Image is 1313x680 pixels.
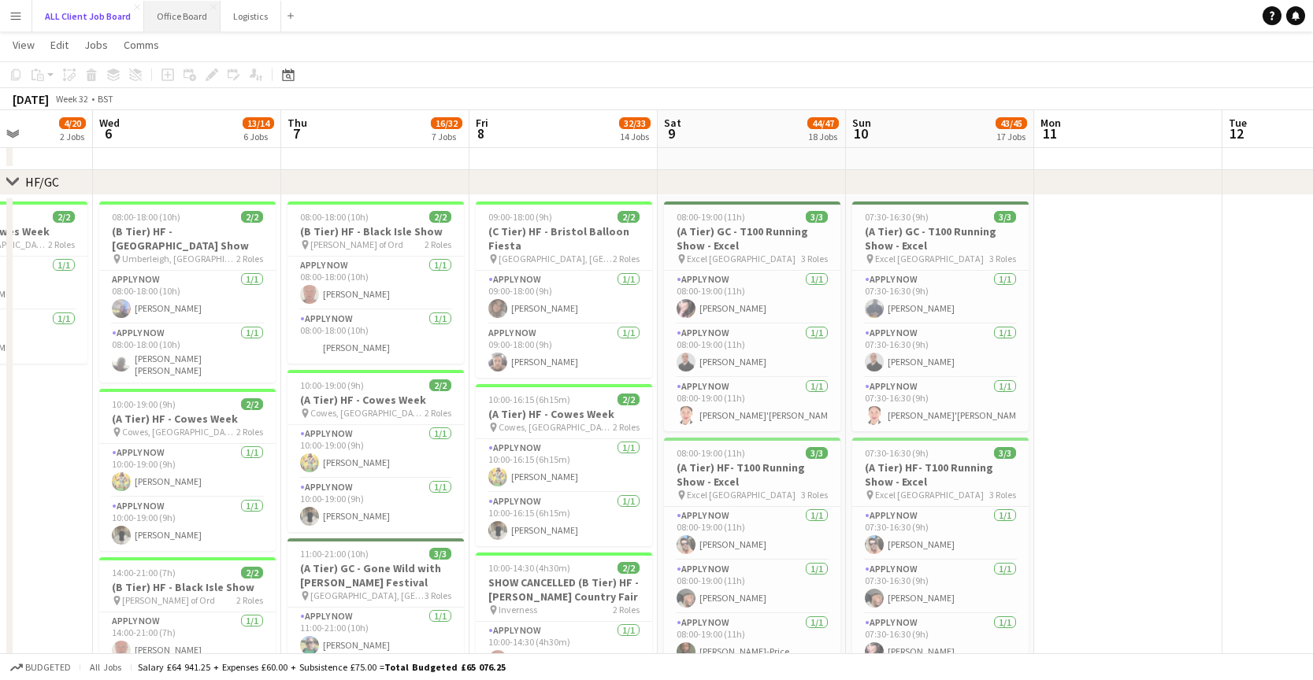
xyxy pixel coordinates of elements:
span: Edit [50,38,69,52]
span: Inverness [499,604,537,615]
span: Umberleigh, [GEOGRAPHIC_DATA] [122,253,236,264]
span: 11:00-21:00 (10h) [300,548,369,560]
h3: (A Tier) HF - Cowes Week [287,393,464,407]
span: Budgeted [25,662,71,673]
span: Excel [GEOGRAPHIC_DATA] [687,253,796,264]
app-card-role: APPLY NOW1/108:00-19:00 (11h)[PERSON_NAME] [664,507,840,560]
span: 3 Roles [989,489,1016,501]
span: 7 [285,124,307,142]
div: 14 Jobs [620,131,650,142]
app-job-card: 07:30-16:30 (9h)3/3(A Tier) GC - T100 Running Show - Excel Excel [GEOGRAPHIC_DATA]3 RolesAPPLY NO... [852,201,1029,431]
span: 2 Roles [425,407,451,419]
div: Salary £64 941.25 + Expenses £60.00 + Subsistence £75.00 = [138,661,506,673]
app-job-card: 08:00-19:00 (11h)3/3(A Tier) HF- T100 Running Show - Excel Excel [GEOGRAPHIC_DATA]3 RolesAPPLY NO... [664,438,840,667]
div: 10:00-19:00 (9h)2/2(A Tier) HF - Cowes Week Cowes, [GEOGRAPHIC_DATA], [GEOGRAPHIC_DATA]2 RolesAPP... [287,370,464,532]
span: 08:00-19:00 (11h) [677,447,745,459]
span: 3/3 [806,211,828,223]
span: 13/14 [243,117,274,129]
span: 3/3 [806,447,828,459]
span: 2/2 [429,211,451,223]
app-card-role: APPLY NOW1/114:00-21:00 (7h)[PERSON_NAME] [99,612,276,666]
span: 3 Roles [425,589,451,601]
app-job-card: 08:00-19:00 (11h)3/3(A Tier) GC - T100 Running Show - Excel Excel [GEOGRAPHIC_DATA]3 RolesAPPLY N... [664,201,840,431]
app-card-role: APPLY NOW1/108:00-18:00 (10h)[PERSON_NAME] [PERSON_NAME] [99,324,276,382]
span: [GEOGRAPHIC_DATA], [GEOGRAPHIC_DATA] [310,589,425,601]
span: 14:00-21:00 (7h) [112,567,176,578]
button: Office Board [144,1,221,31]
app-card-role: APPLY NOW1/107:30-16:30 (9h)[PERSON_NAME] [852,614,1029,667]
span: 2 Roles [425,238,451,250]
app-job-card: 08:00-18:00 (10h)2/2(B Tier) HF - [GEOGRAPHIC_DATA] Show Umberleigh, [GEOGRAPHIC_DATA]2 RolesAPPL... [99,201,276,382]
span: 2 Roles [236,594,263,606]
button: Budgeted [8,659,73,676]
div: 18 Jobs [808,131,838,142]
app-card-role: APPLY NOW1/107:30-16:30 (9h)[PERSON_NAME] [852,324,1029,378]
app-card-role: APPLY NOW1/107:30-16:30 (9h)[PERSON_NAME] [852,507,1029,560]
span: 3 Roles [989,253,1016,264]
div: 6 Jobs [243,131,273,142]
span: 4/20 [59,117,86,129]
div: 17 Jobs [996,131,1026,142]
span: 2/2 [241,211,263,223]
span: [PERSON_NAME] of Ord [122,594,215,606]
span: 10:00-14:30 (4h30m) [488,562,570,574]
span: Fri [476,116,488,130]
span: 09:00-18:00 (9h) [488,211,552,223]
a: Comms [117,35,165,55]
a: Edit [44,35,75,55]
span: [PERSON_NAME] of Ord [310,238,403,250]
app-card-role: APPLY NOW1/108:00-19:00 (11h)[PERSON_NAME]-Price [664,614,840,667]
span: 3/3 [994,211,1016,223]
app-card-role: APPLY NOW1/111:00-21:00 (10h)[PERSON_NAME] [287,608,464,661]
app-card-role: APPLY NOW1/110:00-14:30 (4h30m)[PERSON_NAME] [476,622,652,675]
app-card-role: APPLY NOW1/108:00-18:00 (10h)[PERSON_NAME] [287,310,464,364]
span: 44/47 [807,117,839,129]
span: Comms [124,38,159,52]
span: 2 Roles [613,421,640,433]
app-card-role: APPLY NOW1/110:00-19:00 (9h)[PERSON_NAME] [99,444,276,497]
app-job-card: 10:00-16:15 (6h15m)2/2(A Tier) HF - Cowes Week Cowes, [GEOGRAPHIC_DATA], [GEOGRAPHIC_DATA]2 Roles... [476,384,652,546]
span: Jobs [84,38,108,52]
span: 8 [473,124,488,142]
app-card-role: APPLY NOW1/108:00-18:00 (10h)[PERSON_NAME] [99,271,276,324]
span: 2/2 [53,211,75,223]
span: Sat [664,116,681,130]
app-card-role: APPLY NOW1/109:00-18:00 (9h)[PERSON_NAME] [476,324,652,378]
h3: (C Tier) HF - Bristol Balloon Fiesta [476,224,652,253]
span: View [13,38,35,52]
h3: (A Tier) GC - T100 Running Show - Excel [664,224,840,253]
span: [GEOGRAPHIC_DATA], [GEOGRAPHIC_DATA] [499,253,613,264]
button: Logistics [221,1,281,31]
div: 10:00-19:00 (9h)2/2(A Tier) HF - Cowes Week Cowes, [GEOGRAPHIC_DATA], [GEOGRAPHIC_DATA]2 RolesAPP... [99,389,276,551]
span: Sun [852,116,871,130]
a: Jobs [78,35,114,55]
span: Total Budgeted £65 076.25 [384,661,506,673]
span: 2/2 [618,562,640,574]
div: 08:00-18:00 (10h)2/2(B Tier) HF - Black Isle Show [PERSON_NAME] of Ord2 RolesAPPLY NOW1/108:00-18... [287,201,464,364]
h3: (A Tier) GC - Gone Wild with [PERSON_NAME] Festival [287,561,464,589]
span: 10 [850,124,871,142]
span: All jobs [87,661,124,673]
span: 07:30-16:30 (9h) [865,447,929,459]
span: Wed [99,116,120,130]
span: 08:00-18:00 (10h) [300,211,369,223]
app-card-role: APPLY NOW1/107:30-16:30 (9h)[PERSON_NAME] [852,271,1029,324]
span: 6 [97,124,120,142]
app-card-role: APPLY NOW1/110:00-19:00 (9h)[PERSON_NAME] [287,479,464,532]
app-job-card: 09:00-18:00 (9h)2/2(C Tier) HF - Bristol Balloon Fiesta [GEOGRAPHIC_DATA], [GEOGRAPHIC_DATA]2 Rol... [476,201,652,378]
span: Excel [GEOGRAPHIC_DATA] [875,253,984,264]
span: 9 [662,124,681,142]
h3: (B Tier) HF - [GEOGRAPHIC_DATA] Show [99,224,276,253]
span: 2/2 [241,567,263,578]
a: View [6,35,41,55]
span: Excel [GEOGRAPHIC_DATA] [687,489,796,501]
span: Cowes, [GEOGRAPHIC_DATA], [GEOGRAPHIC_DATA] [122,426,236,438]
span: 2/2 [618,394,640,405]
app-job-card: 07:30-16:30 (9h)3/3(A Tier) HF- T100 Running Show - Excel Excel [GEOGRAPHIC_DATA]3 RolesAPPLY NOW... [852,438,1029,667]
app-card-role: APPLY NOW1/108:00-19:00 (11h)[PERSON_NAME] [664,271,840,324]
h3: (B Tier) HF - Black Isle Show [99,580,276,594]
h3: (A Tier) HF - Cowes Week [99,412,276,426]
